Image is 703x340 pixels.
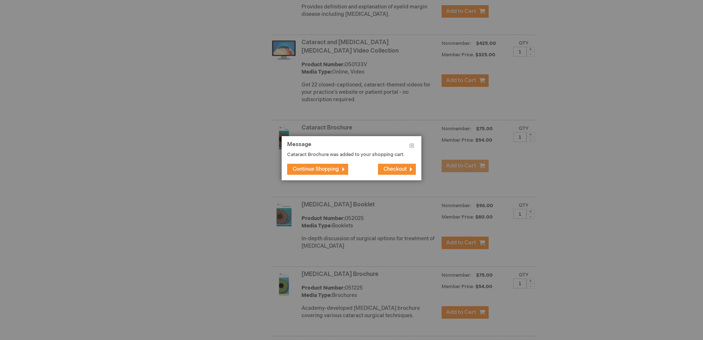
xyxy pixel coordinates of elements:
[287,151,405,158] p: Cataract Brochure was added to your shopping cart.
[287,142,416,152] h1: Message
[287,164,348,175] button: Continue Shopping
[383,166,407,172] span: Checkout
[378,164,416,175] button: Checkout
[293,166,339,172] span: Continue Shopping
